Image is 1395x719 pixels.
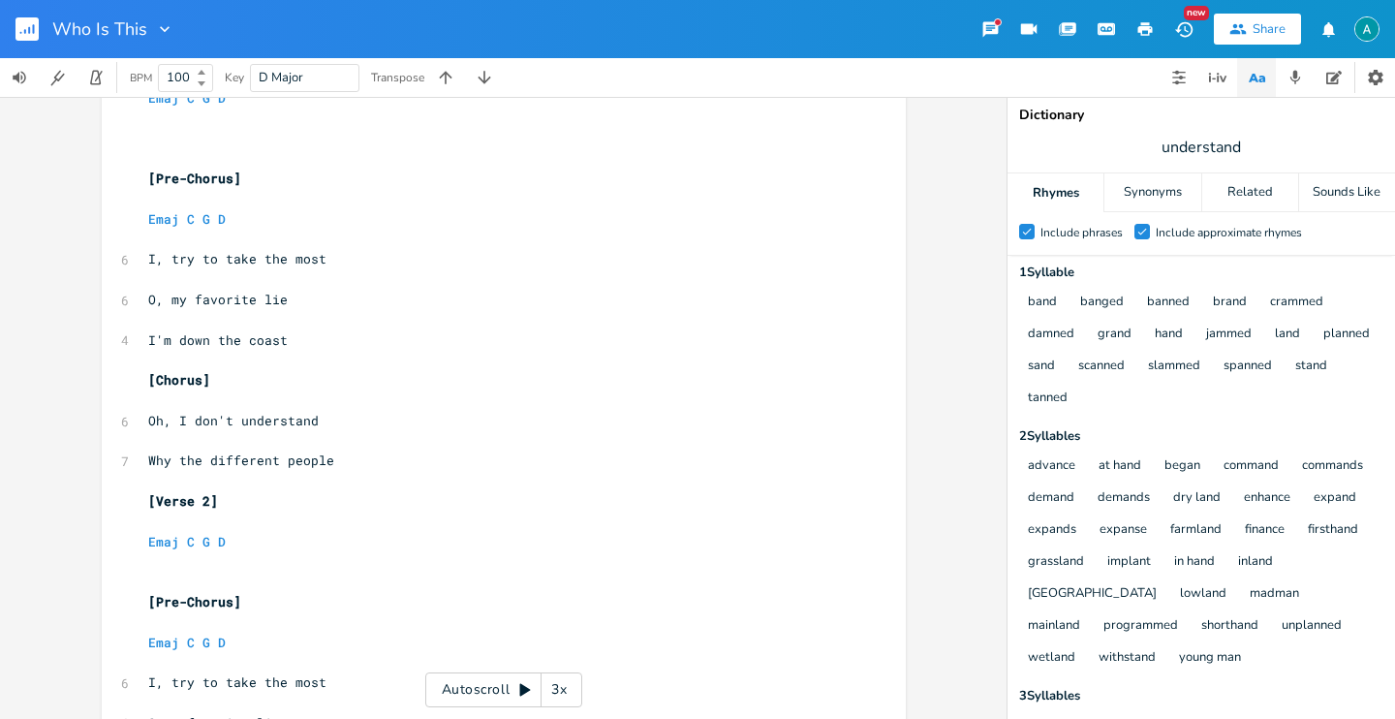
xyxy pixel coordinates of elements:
[187,533,195,550] span: C
[148,250,326,267] span: I, try to take the most
[202,634,210,651] span: G
[1224,359,1272,375] button: spanned
[218,89,226,107] span: D
[148,210,179,228] span: Emaj
[371,72,424,83] div: Transpose
[1245,522,1285,539] button: finance
[1354,16,1379,42] img: Alex
[1019,430,1383,443] div: 2 Syllable s
[187,210,195,228] span: C
[1028,554,1084,571] button: grassland
[1019,690,1383,703] div: 3 Syllable s
[1164,458,1200,475] button: began
[1148,359,1200,375] button: slammed
[148,291,288,308] span: O, my favorite lie
[148,634,179,651] span: Emaj
[1253,20,1286,38] div: Share
[542,672,576,707] div: 3x
[1028,359,1055,375] button: sand
[148,533,179,550] span: Emaj
[148,331,288,349] span: I'm down the coast
[1180,586,1226,603] button: lowland
[1028,618,1080,635] button: mainland
[1099,458,1141,475] button: at hand
[1213,295,1247,311] button: brand
[148,412,319,429] span: Oh, I don't understand
[52,20,147,38] span: Who Is This
[1099,650,1156,667] button: withstand
[1098,490,1150,507] button: demands
[1179,650,1241,667] button: young man
[1308,522,1358,539] button: firsthand
[1184,6,1209,20] div: New
[1028,490,1074,507] button: demand
[148,89,179,107] span: Emaj
[1028,458,1075,475] button: advance
[148,371,210,389] span: [Chorus]
[1201,618,1258,635] button: shorthand
[148,452,334,469] span: Why the different people
[1147,295,1190,311] button: banned
[1270,295,1323,311] button: crammed
[1155,327,1183,343] button: hand
[1214,14,1301,45] button: Share
[1275,327,1300,343] button: land
[202,533,210,550] span: G
[1299,173,1395,212] div: Sounds Like
[1302,458,1363,475] button: commands
[130,73,152,83] div: BPM
[1007,173,1103,212] div: Rhymes
[1173,490,1221,507] button: dry land
[1028,391,1068,407] button: tanned
[1028,522,1076,539] button: expands
[187,634,195,651] span: C
[1019,109,1383,122] div: Dictionary
[1028,295,1057,311] button: band
[1206,327,1252,343] button: jammed
[1028,650,1075,667] button: wetland
[1104,173,1200,212] div: Synonyms
[218,533,226,550] span: D
[1019,266,1383,279] div: 1 Syllable
[1078,359,1125,375] button: scanned
[425,672,582,707] div: Autoscroll
[1202,173,1298,212] div: Related
[1244,490,1290,507] button: enhance
[1028,586,1157,603] button: [GEOGRAPHIC_DATA]
[218,634,226,651] span: D
[259,69,303,86] span: D Major
[1238,554,1273,571] button: inland
[1103,618,1178,635] button: programmed
[1282,618,1342,635] button: unplanned
[1098,327,1131,343] button: grand
[1323,327,1370,343] button: planned
[1162,137,1241,159] span: understand
[1314,490,1356,507] button: expand
[202,89,210,107] span: G
[1224,458,1279,475] button: command
[1170,522,1222,539] button: farmland
[225,72,244,83] div: Key
[187,89,195,107] span: C
[218,210,226,228] span: D
[1174,554,1215,571] button: in hand
[148,492,218,510] span: [Verse 2]
[202,210,210,228] span: G
[1040,227,1123,238] div: Include phrases
[1028,327,1074,343] button: damned
[148,170,241,187] span: [Pre-Chorus]
[148,593,241,610] span: [Pre-Chorus]
[1080,295,1124,311] button: banged
[1164,12,1203,47] button: New
[1100,522,1147,539] button: expanse
[1156,227,1302,238] div: Include approximate rhymes
[1295,359,1327,375] button: stand
[148,673,326,691] span: I, try to take the most
[1107,554,1151,571] button: implant
[1250,586,1299,603] button: madman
